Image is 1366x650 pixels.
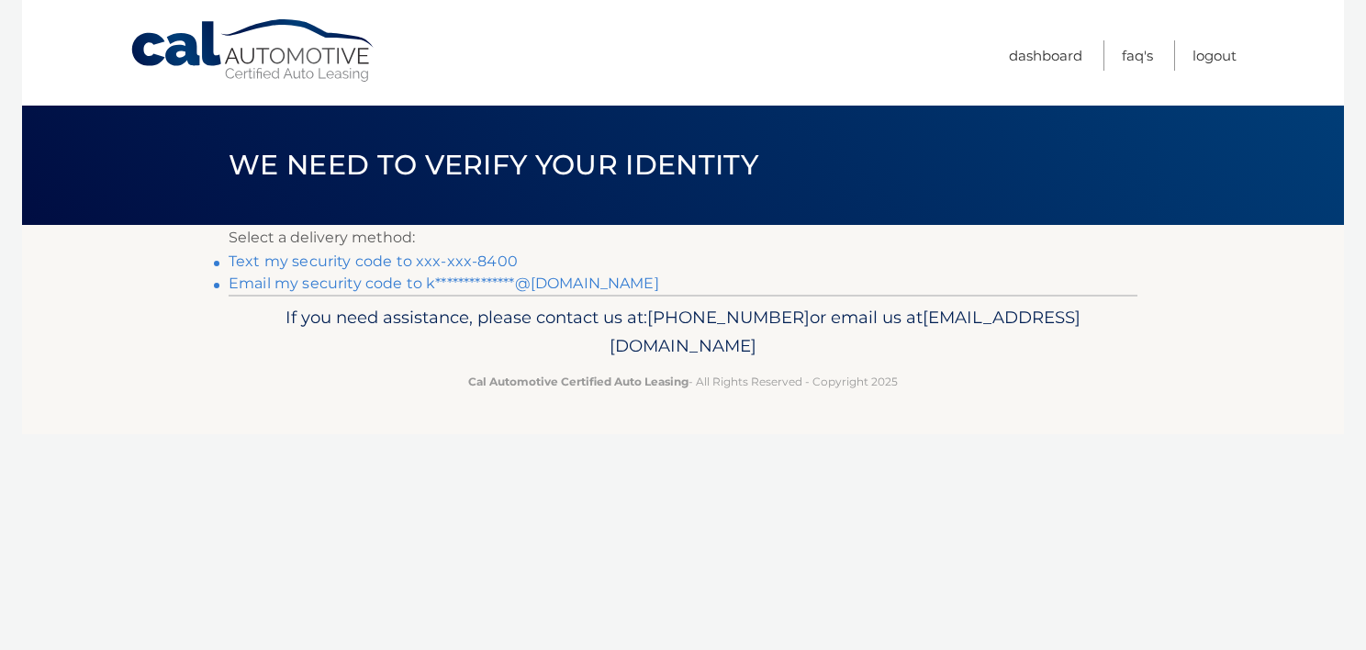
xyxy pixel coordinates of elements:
p: If you need assistance, please contact us at: or email us at [241,303,1125,362]
a: Cal Automotive [129,18,377,84]
a: FAQ's [1122,40,1153,71]
p: - All Rights Reserved - Copyright 2025 [241,372,1125,391]
span: We need to verify your identity [229,148,758,182]
a: Text my security code to xxx-xxx-8400 [229,252,518,270]
p: Select a delivery method: [229,225,1137,251]
span: [PHONE_NUMBER] [647,307,810,328]
strong: Cal Automotive Certified Auto Leasing [468,375,689,388]
a: Dashboard [1009,40,1082,71]
a: Logout [1192,40,1237,71]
